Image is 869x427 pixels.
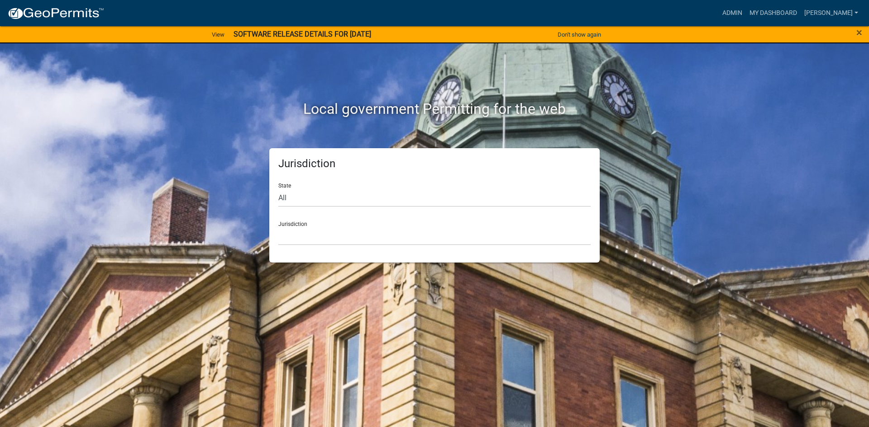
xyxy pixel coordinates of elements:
[746,5,801,22] a: My Dashboard
[856,27,862,38] button: Close
[208,27,228,42] a: View
[719,5,746,22] a: Admin
[801,5,862,22] a: [PERSON_NAME]
[183,100,686,117] h2: Local government Permitting for the web
[234,30,371,38] strong: SOFTWARE RELEASE DETAILS FOR [DATE]
[856,26,862,39] span: ×
[554,27,605,42] button: Don't show again
[278,157,591,170] h5: Jurisdiction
